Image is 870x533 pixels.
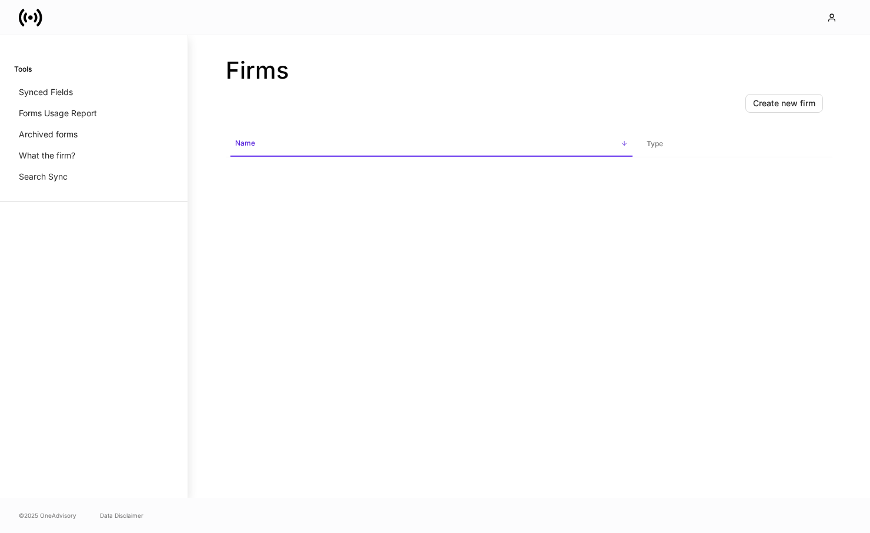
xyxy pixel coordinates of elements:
[19,150,75,161] p: What the firm?
[226,56,832,85] h2: Firms
[19,107,97,119] p: Forms Usage Report
[14,124,173,145] a: Archived forms
[14,166,173,187] a: Search Sync
[235,137,255,149] h6: Name
[19,171,68,183] p: Search Sync
[19,86,73,98] p: Synced Fields
[14,63,32,75] h6: Tools
[745,94,823,113] button: Create new firm
[642,132,828,156] span: Type
[19,129,78,140] p: Archived forms
[19,511,76,520] span: © 2025 OneAdvisory
[100,511,143,520] a: Data Disclaimer
[230,131,633,157] span: Name
[753,99,815,107] div: Create new firm
[14,103,173,124] a: Forms Usage Report
[647,138,663,149] h6: Type
[14,145,173,166] a: What the firm?
[14,82,173,103] a: Synced Fields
